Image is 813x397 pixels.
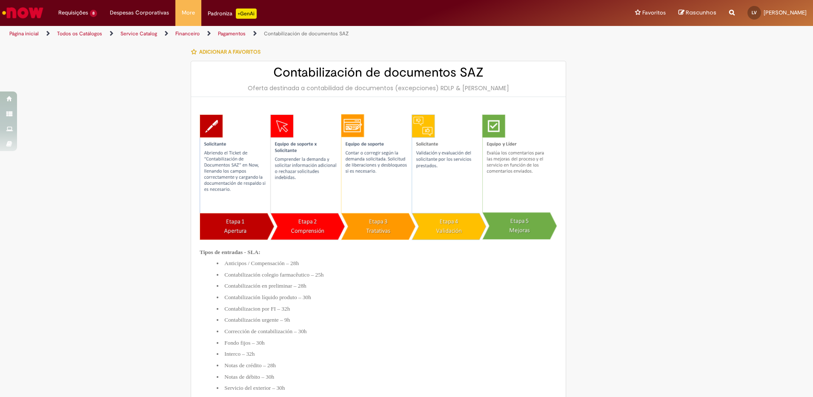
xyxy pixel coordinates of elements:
span: Fondo fijos – 30h [224,340,264,346]
span: Contabilización en preliminar – 28h [224,283,306,289]
span: Despesas Corporativas [110,9,169,17]
button: Adicionar a Favoritos [191,43,265,61]
span: Adicionar a Favoritos [199,49,261,55]
span: 8 [90,10,97,17]
span: Contabilización colegio farmacêutico – 25h [224,271,323,278]
span: Rascunhos [686,9,716,17]
a: Contabilización de documentos SAZ [264,30,349,37]
span: Tipos de entradas - SLA: [200,249,261,255]
a: Rascunhos [678,9,716,17]
span: Requisições [58,9,88,17]
span: Corrección de contabilización – 30h [224,328,306,334]
span: Interco – 32h [224,351,255,357]
span: Favoritos [642,9,666,17]
div: Padroniza [208,9,257,19]
h2: Contabilización de documentos SAZ [200,66,557,80]
span: LV [752,10,757,15]
span: More [182,9,195,17]
img: ServiceNow [1,4,45,21]
a: Financeiro [175,30,200,37]
a: Service Catalog [120,30,157,37]
span: Notas de débito – 30h [224,374,274,380]
div: Oferta destinada a contabilidad de documentos (excepciones) RDLP & [PERSON_NAME] [200,84,557,92]
span: Contabilización líquido produto – 30h [224,294,311,300]
span: Servicio del exterior – 30h [224,385,285,391]
span: Anticipos / Compensación – 28h [224,260,299,266]
a: Todos os Catálogos [57,30,102,37]
p: +GenAi [236,9,257,19]
span: Contabilización urgente – 9h [224,317,290,323]
span: Notas de crédito – 28h [224,362,276,368]
span: Contabilizacion por FI – 32h [224,306,290,312]
ul: Trilhas de página [6,26,535,42]
a: Pagamentos [218,30,246,37]
a: Página inicial [9,30,39,37]
span: [PERSON_NAME] [764,9,807,16]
